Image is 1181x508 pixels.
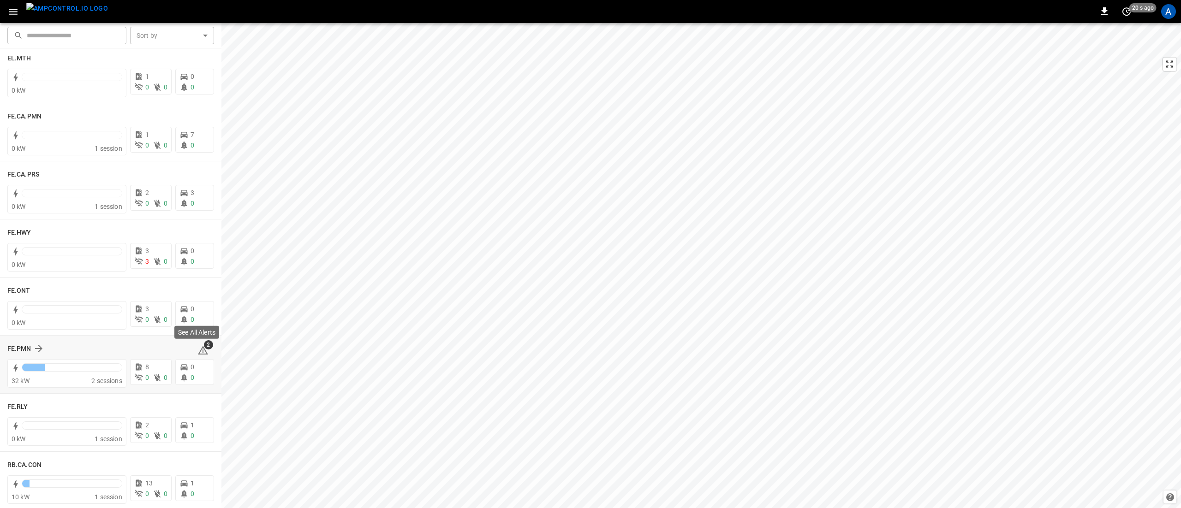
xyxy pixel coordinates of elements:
[191,316,194,323] span: 0
[145,432,149,439] span: 0
[145,305,149,313] span: 3
[95,435,122,443] span: 1 session
[191,432,194,439] span: 0
[145,363,149,371] span: 8
[145,247,149,254] span: 3
[145,83,149,91] span: 0
[191,363,194,371] span: 0
[12,435,26,443] span: 0 kW
[145,73,149,80] span: 1
[12,377,30,384] span: 32 kW
[91,377,122,384] span: 2 sessions
[1119,4,1134,19] button: set refresh interval
[7,402,28,412] h6: FE.RLY
[12,319,26,326] span: 0 kW
[145,131,149,138] span: 1
[191,131,194,138] span: 7
[145,189,149,196] span: 2
[191,258,194,265] span: 0
[191,189,194,196] span: 3
[95,203,122,210] span: 1 session
[12,87,26,94] span: 0 kW
[191,83,194,91] span: 0
[164,142,167,149] span: 0
[145,316,149,323] span: 0
[164,200,167,207] span: 0
[164,432,167,439] span: 0
[145,142,149,149] span: 0
[145,479,153,487] span: 13
[178,328,215,337] p: See All Alerts
[95,493,122,501] span: 1 session
[7,112,42,122] h6: FE.CA.PMN
[7,170,39,180] h6: FE.CA.PRS
[1129,3,1157,12] span: 20 s ago
[12,493,30,501] span: 10 kW
[191,247,194,254] span: 0
[95,145,122,152] span: 1 session
[12,261,26,268] span: 0 kW
[164,490,167,497] span: 0
[7,344,31,354] h6: FE.PMN
[164,258,167,265] span: 0
[164,83,167,91] span: 0
[7,286,30,296] h6: FE.ONT
[191,142,194,149] span: 0
[191,305,194,313] span: 0
[7,53,31,64] h6: EL.MTH
[164,374,167,381] span: 0
[191,200,194,207] span: 0
[145,421,149,429] span: 2
[1161,4,1176,19] div: profile-icon
[191,479,194,487] span: 1
[191,374,194,381] span: 0
[164,316,167,323] span: 0
[191,73,194,80] span: 0
[12,203,26,210] span: 0 kW
[145,374,149,381] span: 0
[12,145,26,152] span: 0 kW
[7,460,42,470] h6: RB.CA.CON
[191,490,194,497] span: 0
[7,228,31,238] h6: FE.HWY
[26,3,108,14] img: ampcontrol.io logo
[145,200,149,207] span: 0
[145,258,149,265] span: 3
[191,421,194,429] span: 1
[145,490,149,497] span: 0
